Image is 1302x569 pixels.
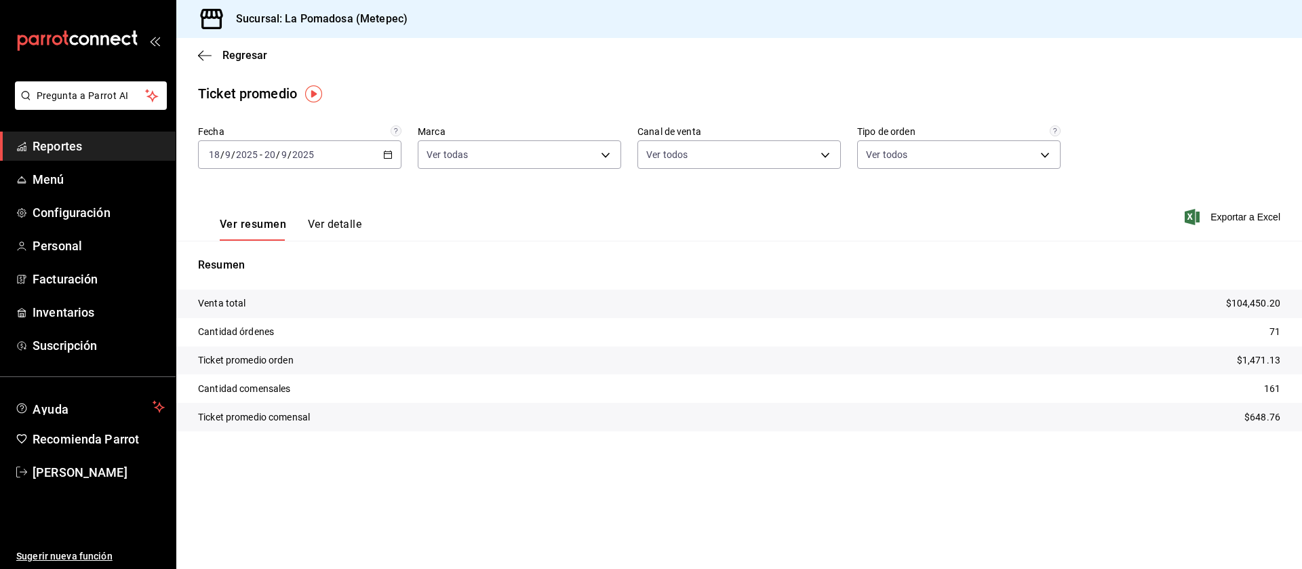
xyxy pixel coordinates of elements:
[220,218,361,241] div: navigation tabs
[37,89,146,103] span: Pregunta a Parrot AI
[198,353,294,368] p: Ticket promedio orden
[1244,410,1280,425] p: $648.76
[208,149,220,160] input: --
[33,463,165,482] span: [PERSON_NAME]
[637,127,841,136] label: Canal de venta
[260,149,262,160] span: -
[33,336,165,355] span: Suscripción
[427,148,468,161] span: Ver todas
[308,218,361,241] button: Ver detalle
[224,149,231,160] input: --
[1269,325,1280,339] p: 71
[198,325,274,339] p: Cantidad órdenes
[15,81,167,110] button: Pregunta a Parrot AI
[220,218,286,241] button: Ver resumen
[391,125,401,136] svg: Información delimitada a máximo 62 días.
[33,303,165,321] span: Inventarios
[198,49,267,62] button: Regresar
[292,149,315,160] input: ----
[33,399,147,415] span: Ayuda
[1237,353,1280,368] p: $1,471.13
[9,98,167,113] a: Pregunta a Parrot AI
[1050,125,1061,136] svg: Todas las órdenes contabilizan 1 comensal a excepción de órdenes de mesa con comensales obligator...
[866,148,907,161] span: Ver todos
[198,296,245,311] p: Venta total
[33,203,165,222] span: Configuración
[33,270,165,288] span: Facturación
[198,410,310,425] p: Ticket promedio comensal
[231,149,235,160] span: /
[149,35,160,46] button: open_drawer_menu
[16,549,165,564] span: Sugerir nueva función
[1187,209,1280,225] button: Exportar a Excel
[220,149,224,160] span: /
[235,149,258,160] input: ----
[198,83,297,104] div: Ticket promedio
[33,137,165,155] span: Reportes
[646,148,688,161] span: Ver todos
[225,11,408,27] h3: Sucursal: La Pomadosa (Metepec)
[305,85,322,102] img: Tooltip marker
[198,127,401,136] label: Fecha
[276,149,280,160] span: /
[1226,296,1280,311] p: $104,450.20
[1264,382,1280,396] p: 161
[33,170,165,189] span: Menú
[288,149,292,160] span: /
[418,127,621,136] label: Marca
[33,237,165,255] span: Personal
[198,382,291,396] p: Cantidad comensales
[281,149,288,160] input: --
[264,149,276,160] input: --
[857,127,1061,136] label: Tipo de orden
[198,257,1280,273] p: Resumen
[33,430,165,448] span: Recomienda Parrot
[222,49,267,62] span: Regresar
